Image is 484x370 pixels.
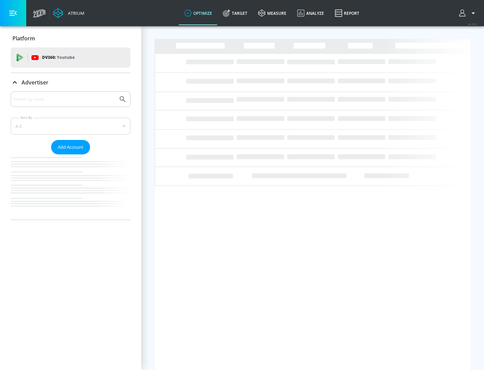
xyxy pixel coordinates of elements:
[42,54,75,61] p: DV360:
[179,1,217,25] a: optimize
[53,8,84,18] a: Atrium
[11,47,130,68] div: DV360: Youtube
[51,140,90,154] button: Add Account
[11,29,130,48] div: Platform
[11,91,130,220] div: Advertiser
[19,115,34,120] label: Sort By
[12,35,35,42] p: Platform
[57,54,75,61] p: Youtube
[58,143,83,151] span: Add Account
[13,95,115,104] input: Search by name
[217,1,253,25] a: Target
[292,1,329,25] a: Analyze
[253,1,292,25] a: measure
[11,154,130,220] nav: list of Advertiser
[22,79,48,86] p: Advertiser
[468,22,477,26] span: v 4.28.0
[65,10,84,16] div: Atrium
[11,118,130,135] div: A-Z
[329,1,365,25] a: Report
[11,73,130,92] div: Advertiser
